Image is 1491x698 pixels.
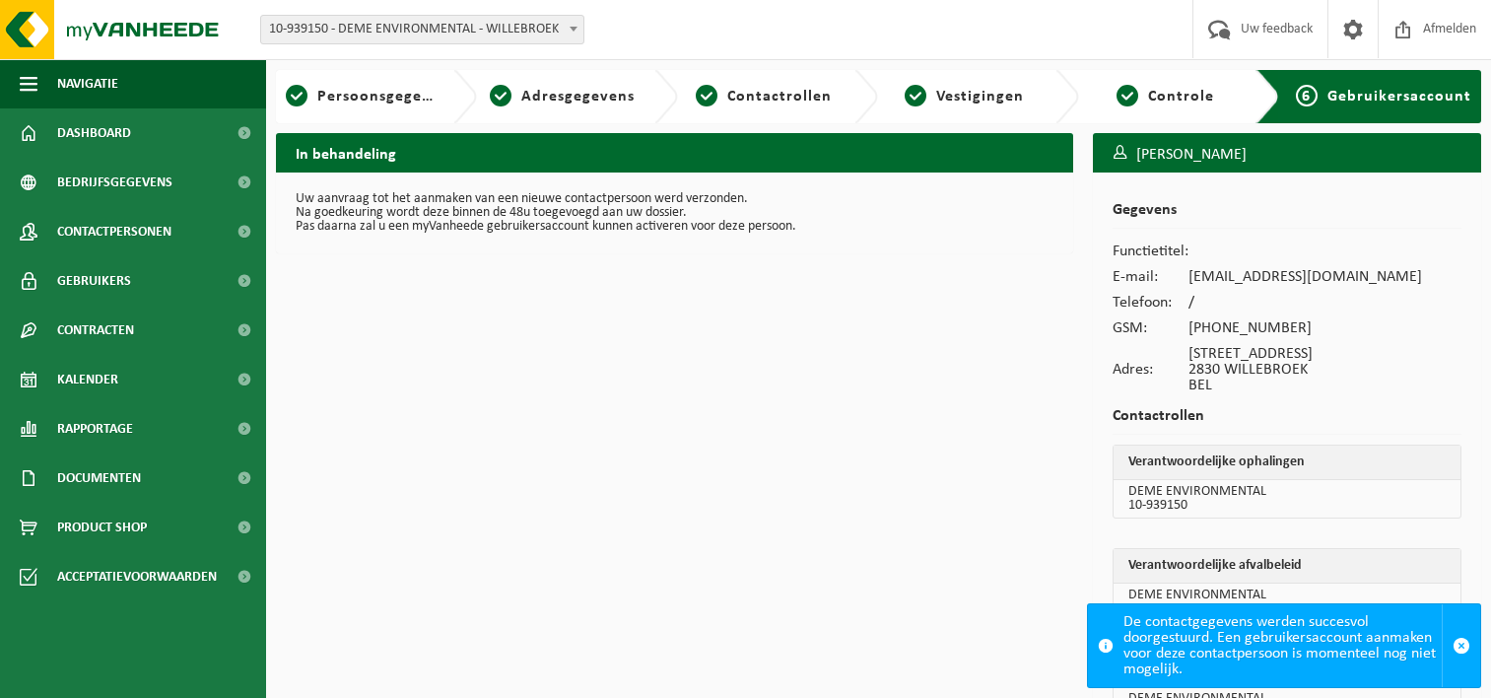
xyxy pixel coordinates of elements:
td: DEME ENVIRONMENTAL 10-939150 [1114,480,1460,518]
span: Controle [1148,89,1214,105]
a: 3Contactrollen [688,85,840,108]
span: Contactrollen [727,89,832,105]
td: [EMAIL_ADDRESS][DOMAIN_NAME] [1188,264,1422,290]
td: / [1188,290,1422,315]
span: Navigatie [57,59,118,108]
td: Telefoon: [1113,290,1188,315]
span: Vestigingen [936,89,1024,105]
a: 5Controle [1089,85,1241,108]
td: [STREET_ADDRESS] 2830 WILLEBROEK BEL [1188,341,1422,398]
span: 4 [905,85,926,106]
a: 1Persoonsgegevens [286,85,438,108]
p: Uw aanvraag tot het aanmaken van een nieuwe contactpersoon werd verzonden. [296,192,1053,206]
span: Contracten [57,306,134,355]
a: 2Adresgegevens [487,85,639,108]
h2: Gegevens [1113,202,1461,229]
span: Bedrijfsgegevens [57,158,172,207]
span: 5 [1117,85,1138,106]
a: 4Vestigingen [888,85,1040,108]
span: 1 [286,85,307,106]
h2: Contactrollen [1113,408,1461,435]
span: 2 [490,85,511,106]
span: 3 [696,85,717,106]
span: Rapportage [57,404,133,454]
td: Functietitel: [1113,239,1188,264]
span: Product Shop [57,503,147,552]
span: Contactpersonen [57,207,171,256]
div: De contactgegevens werden succesvol doorgestuurd. Een gebruikersaccount aanmaken voor deze contac... [1123,604,1442,687]
td: GSM: [1113,315,1188,341]
td: E-mail: [1113,264,1188,290]
span: Gebruikersaccount [1327,89,1471,105]
td: Adres: [1113,341,1188,398]
p: Na goedkeuring wordt deze binnen de 48u toegevoegd aan uw dossier. [296,206,1053,220]
span: 10-939150 - DEME ENVIRONMENTAL - WILLEBROEK [260,15,584,44]
span: 6 [1296,85,1318,106]
p: Pas daarna zal u een myVanheede gebruikersaccount kunnen activeren voor deze persoon. [296,220,1053,234]
span: Dashboard [57,108,131,158]
td: [PHONE_NUMBER] [1188,315,1422,341]
h3: [PERSON_NAME] [1093,133,1481,176]
span: Acceptatievoorwaarden [57,552,217,601]
h2: In behandeling [276,133,1073,172]
th: Verantwoordelijke ophalingen [1114,446,1460,480]
span: Persoonsgegevens [317,89,456,105]
span: 10-939150 - DEME ENVIRONMENTAL - WILLEBROEK [261,16,583,43]
th: Verantwoordelijke afvalbeleid [1114,549,1460,584]
span: Gebruikers [57,256,131,306]
span: Kalender [57,355,118,404]
span: Documenten [57,454,141,503]
td: DEME ENVIRONMENTAL 10-939150 [1114,584,1460,621]
span: Adresgegevens [521,89,635,105]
